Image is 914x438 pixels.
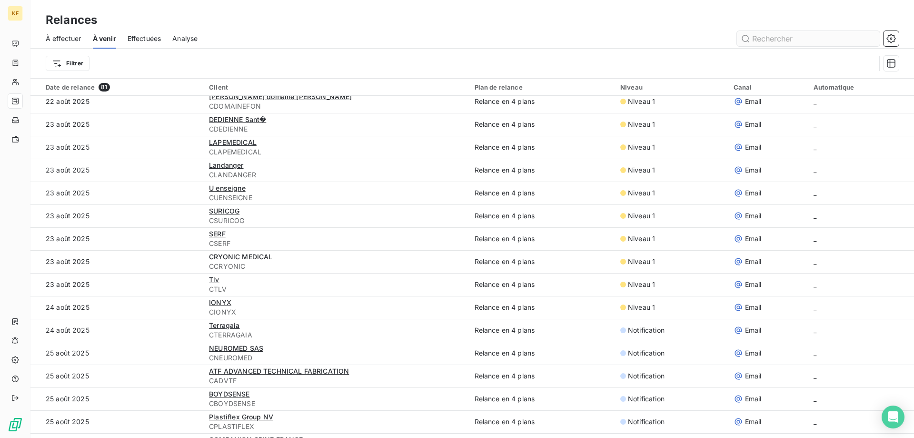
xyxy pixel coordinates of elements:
[209,102,463,111] span: CDOMAINEFON
[46,34,81,43] span: À effectuer
[745,394,762,404] span: Email
[814,212,816,220] span: _
[628,211,655,221] span: Niveau 1
[620,83,722,91] div: Niveau
[209,353,463,363] span: CNEUROMED
[209,124,463,134] span: CDEDIENNE
[745,188,762,198] span: Email
[628,348,665,358] span: Notification
[209,262,463,271] span: CCRYONIC
[628,326,665,335] span: Notification
[469,342,615,365] td: Relance en 4 plans
[209,147,463,157] span: CLAPEMEDICAL
[30,136,203,159] td: 23 août 2025
[814,166,816,174] span: _
[99,83,109,92] span: 81
[814,83,908,91] div: Automatique
[209,138,257,146] span: LAPEMEDICAL
[469,250,615,273] td: Relance en 4 plans
[814,234,816,243] span: _
[814,189,816,197] span: _
[469,410,615,433] td: Relance en 4 plans
[628,188,655,198] span: Niveau 1
[469,227,615,250] td: Relance en 4 plans
[475,83,609,91] div: Plan de relance
[734,83,802,91] div: Canal
[30,410,203,433] td: 25 août 2025
[209,413,273,421] span: Plastiflex Group NV
[30,250,203,273] td: 23 août 2025
[209,193,463,203] span: CUENSEIGNE
[814,257,816,265] span: _
[209,83,228,91] span: Client
[882,406,904,428] div: Open Intercom Messenger
[745,348,762,358] span: Email
[93,34,116,43] span: À venir
[628,303,655,312] span: Niveau 1
[628,417,665,427] span: Notification
[469,319,615,342] td: Relance en 4 plans
[628,120,655,129] span: Niveau 1
[745,120,762,129] span: Email
[469,387,615,410] td: Relance en 4 plans
[745,326,762,335] span: Email
[209,92,352,101] span: [PERSON_NAME] domaine [PERSON_NAME]
[469,159,615,182] td: Relance en 4 plans
[469,182,615,204] td: Relance en 4 plans
[628,97,655,106] span: Niveau 1
[209,422,463,431] span: CPLASTIFLEX
[30,90,203,113] td: 22 août 2025
[209,376,463,386] span: CADVTF
[628,234,655,244] span: Niveau 1
[30,273,203,296] td: 23 août 2025
[469,204,615,227] td: Relance en 4 plans
[209,184,246,192] span: U enseigne
[628,143,655,152] span: Niveau 1
[209,399,463,408] span: CBOYDSENSE
[814,418,816,426] span: _
[745,97,762,106] span: Email
[745,234,762,244] span: Email
[209,321,239,329] span: Terragaia
[814,395,816,403] span: _
[8,417,23,432] img: Logo LeanPay
[745,257,762,266] span: Email
[30,387,203,410] td: 25 août 2025
[814,120,816,128] span: _
[745,165,762,175] span: Email
[30,204,203,227] td: 23 août 2025
[745,417,762,427] span: Email
[172,34,198,43] span: Analyse
[30,365,203,387] td: 25 août 2025
[209,390,249,398] span: BOYDSENSE
[628,371,665,381] span: Notification
[209,275,219,284] span: Tlv
[46,83,198,92] div: Date de relance
[628,165,655,175] span: Niveau 1
[209,207,239,215] span: SURICOG
[8,6,23,21] div: KF
[46,56,89,71] button: Filtrer
[814,372,816,380] span: _
[30,296,203,319] td: 24 août 2025
[30,342,203,365] td: 25 août 2025
[209,115,266,123] span: DEDIENNE Sant�
[745,211,762,221] span: Email
[745,280,762,289] span: Email
[209,216,463,225] span: CSURICOG
[209,367,349,375] span: ATF ADVANCED TECHNICAL FABRICATION
[745,303,762,312] span: Email
[814,97,816,105] span: _
[737,31,880,46] input: Rechercher
[209,330,463,340] span: CTERRAGAIA
[30,113,203,136] td: 23 août 2025
[469,136,615,159] td: Relance en 4 plans
[814,326,816,334] span: _
[128,34,161,43] span: Effectuées
[30,159,203,182] td: 23 août 2025
[814,349,816,357] span: _
[745,371,762,381] span: Email
[628,257,655,266] span: Niveau 1
[209,239,463,248] span: CSERF
[814,303,816,311] span: _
